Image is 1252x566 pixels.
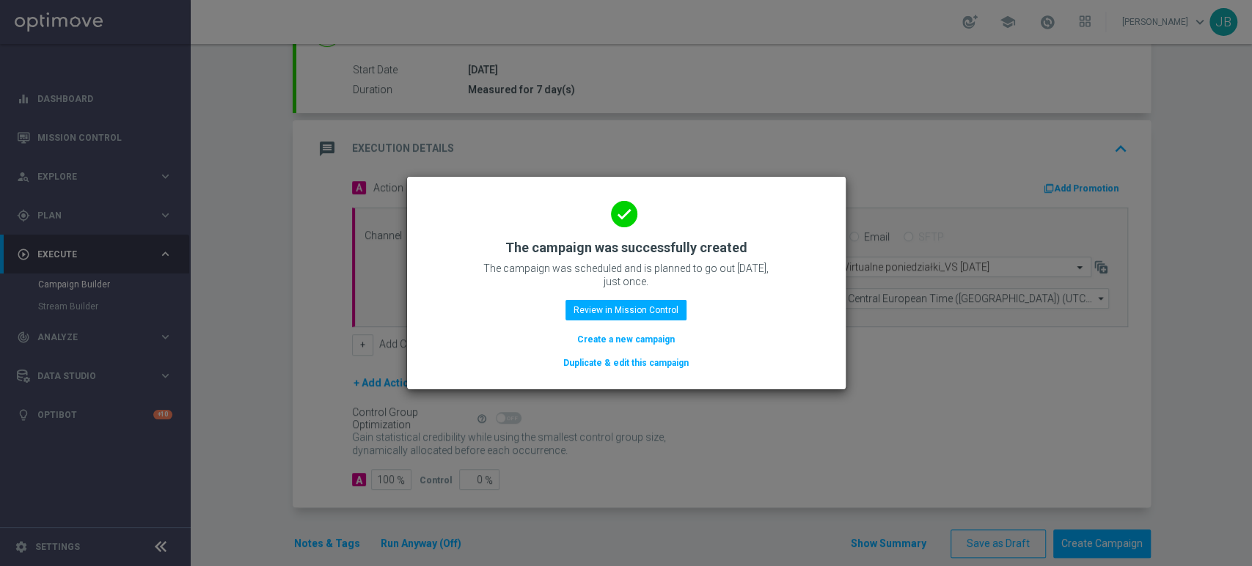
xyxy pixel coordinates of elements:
[576,331,676,348] button: Create a new campaign
[562,355,690,371] button: Duplicate & edit this campaign
[611,201,637,227] i: done
[505,239,747,257] h2: The campaign was successfully created
[480,262,773,288] p: The campaign was scheduled and is planned to go out [DATE], just once.
[565,300,687,320] button: Review in Mission Control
